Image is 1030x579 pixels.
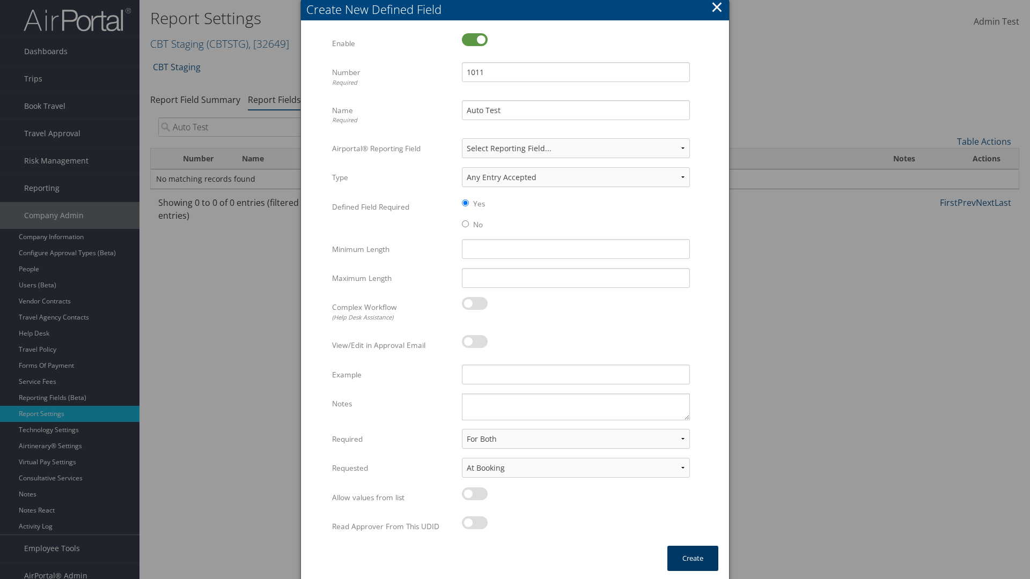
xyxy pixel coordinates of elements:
div: Required [332,116,454,125]
label: Requested [332,458,454,478]
label: Read Approver From This UDID [332,516,454,537]
label: Maximum Length [332,268,454,288]
label: Yes [473,198,485,209]
label: Airportal® Reporting Field [332,138,454,159]
label: No [473,219,483,230]
label: Notes [332,394,454,414]
div: (Help Desk Assistance) [332,313,454,322]
label: Minimum Length [332,239,454,259]
div: Required [332,78,454,87]
a: Page Length [878,185,1019,204]
button: Create [667,546,718,571]
label: Name [332,100,454,130]
label: Example [332,365,454,385]
label: Defined Field Required [332,197,454,217]
label: View/Edit in Approval Email [332,335,454,355]
a: New Record [878,149,1019,167]
label: Enable [332,33,454,54]
label: Allow values from list [332,487,454,508]
label: Required [332,429,454,449]
label: Complex Workflow [332,297,454,326]
label: Number [332,62,454,92]
div: Create New Defined Field [306,1,729,18]
a: Column Visibility [878,167,1019,185]
label: Type [332,167,454,188]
